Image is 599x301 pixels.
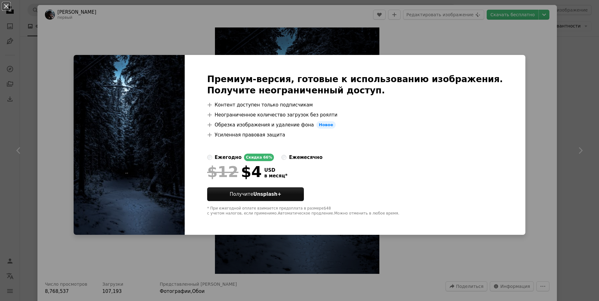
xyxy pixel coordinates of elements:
ya-tr-span: Усиленная правовая защита [215,131,285,139]
img: photo-1512618831669-521d4b375f5d [74,55,185,235]
ya-tr-span: Новое [319,122,333,127]
ya-tr-span: ежемесячно [289,155,322,160]
ya-tr-span: Получите неограниченный доступ. [207,85,385,96]
ya-tr-span: * При ежегодной оплате взимается предоплата в размере [207,206,324,210]
input: ежегодноСкидка 66% [207,155,212,160]
ya-tr-span: в месяц [264,173,285,179]
ya-tr-span: Можно отменить в любое время. [334,211,399,215]
ya-tr-span: Контент доступен только подписчикам [215,101,313,109]
input: ежемесячно [281,155,286,160]
ya-tr-span: Неограниченное количество загрузок без роялти [215,111,338,119]
ya-tr-span: Премиум-версия, готовые к использованию изображения. [207,74,503,84]
ya-tr-span: Обрезка изображения и удаление фона [215,121,314,129]
button: ПолучитеUnsplash+ [207,187,304,201]
ya-tr-span: Unsplash+ [253,191,281,197]
ya-tr-span: Скидка 66% [246,155,272,160]
ya-tr-span: $48 [324,206,331,210]
ya-tr-span: ежегодно [215,155,241,160]
ya-tr-span: Автоматическое продление. [278,211,334,215]
ya-tr-span: с учетом налогов, если применимо. [207,211,278,215]
ya-tr-span: USD [264,167,275,173]
span: $12 [207,164,238,180]
div: $4 [207,164,262,180]
ya-tr-span: Получите [230,191,253,197]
